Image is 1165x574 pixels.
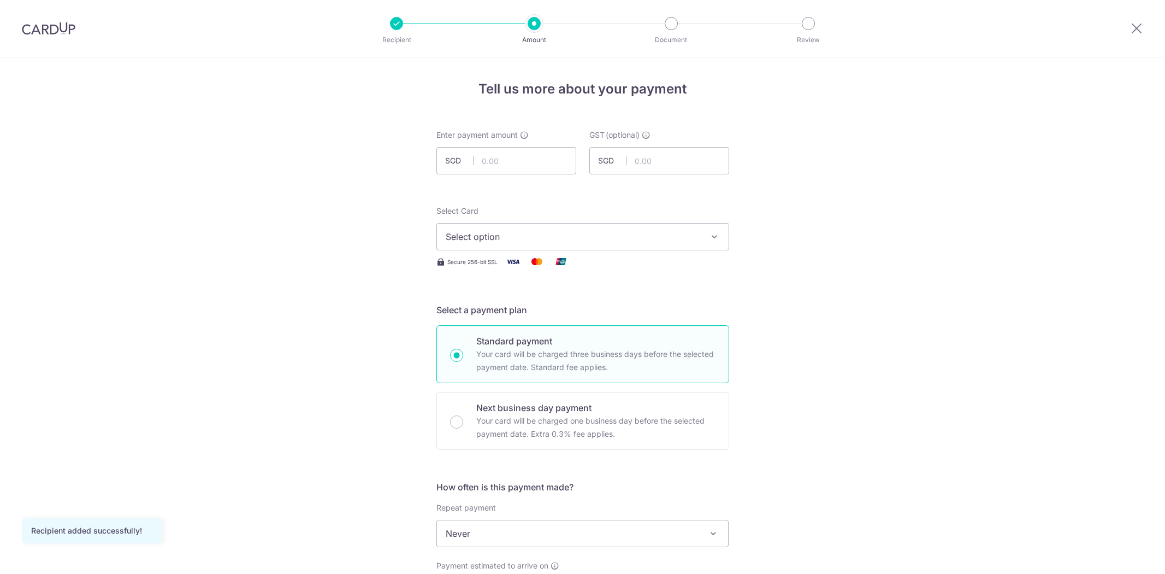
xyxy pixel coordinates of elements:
span: Select option [446,230,700,243]
span: Secure 256-bit SSL [447,257,498,266]
p: Your card will be charged three business days before the selected payment date. Standard fee appl... [476,348,715,374]
img: Mastercard [526,255,548,268]
h5: Select a payment plan [436,303,729,317]
span: SGD [445,155,474,166]
p: Standard payment [476,335,715,348]
input: 0.00 [589,147,729,174]
h4: Tell us more about your payment [436,79,729,99]
p: Amount [494,34,575,45]
img: Visa [502,255,524,268]
img: CardUp [22,22,75,35]
h5: How often is this payment made? [436,481,729,494]
p: Document [631,34,712,45]
span: translation missing: en.payables.payment_networks.credit_card.summary.labels.select_card [436,206,478,215]
span: GST [589,130,605,140]
p: Your card will be charged one business day before the selected payment date. Extra 0.3% fee applies. [476,414,715,441]
span: Payment estimated to arrive on [436,560,548,571]
p: Recipient [356,34,437,45]
span: SGD [598,155,626,166]
input: 0.00 [436,147,576,174]
p: Review [768,34,849,45]
img: Union Pay [550,255,572,268]
div: Recipient added successfully! [31,525,152,536]
iframe: Opens a widget where you can find more information [1095,541,1154,569]
span: (optional) [606,130,640,140]
button: Select option [436,223,729,250]
span: Enter payment amount [436,130,518,140]
span: Never [436,520,729,547]
p: Next business day payment [476,401,715,414]
label: Repeat payment [436,502,496,513]
span: Never [437,520,729,547]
